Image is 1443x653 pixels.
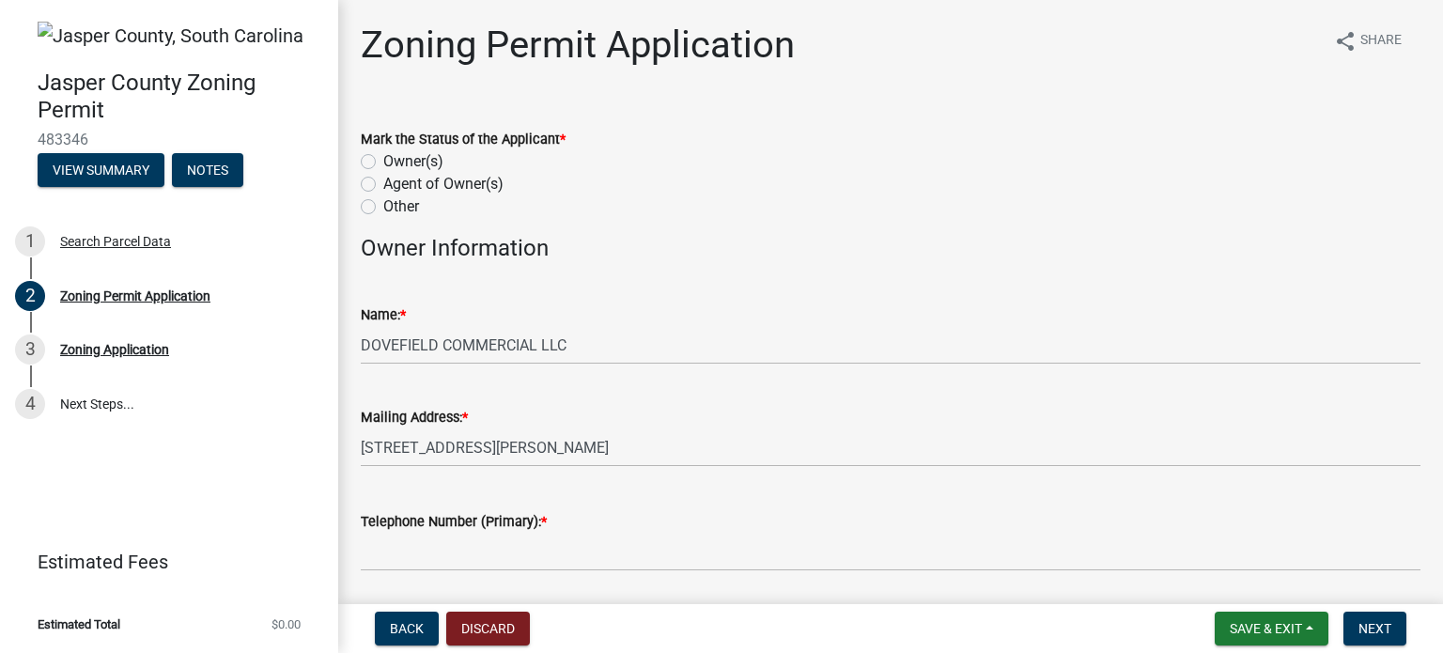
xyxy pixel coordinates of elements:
[38,70,323,124] h4: Jasper County Zoning Permit
[1360,30,1402,53] span: Share
[361,516,547,529] label: Telephone Number (Primary):
[38,22,303,50] img: Jasper County, South Carolina
[446,612,530,645] button: Discard
[38,618,120,630] span: Estimated Total
[60,343,169,356] div: Zoning Application
[272,618,301,630] span: $0.00
[38,131,301,148] span: 483346
[60,289,210,303] div: Zoning Permit Application
[375,612,439,645] button: Back
[1230,621,1302,636] span: Save & Exit
[1343,612,1406,645] button: Next
[15,334,45,365] div: 3
[172,153,243,187] button: Notes
[361,412,468,425] label: Mailing Address:
[361,133,566,147] label: Mark the Status of the Applicant
[15,389,45,419] div: 4
[15,226,45,257] div: 1
[1215,612,1328,645] button: Save & Exit
[383,150,443,173] label: Owner(s)
[1358,621,1391,636] span: Next
[60,235,171,248] div: Search Parcel Data
[15,281,45,311] div: 2
[361,23,795,68] h1: Zoning Permit Application
[361,235,1420,262] h4: Owner Information
[361,309,406,322] label: Name:
[390,621,424,636] span: Back
[15,543,308,581] a: Estimated Fees
[172,164,243,179] wm-modal-confirm: Notes
[38,164,164,179] wm-modal-confirm: Summary
[38,153,164,187] button: View Summary
[1334,30,1357,53] i: share
[383,173,504,195] label: Agent of Owner(s)
[1319,23,1417,59] button: shareShare
[383,195,419,218] label: Other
